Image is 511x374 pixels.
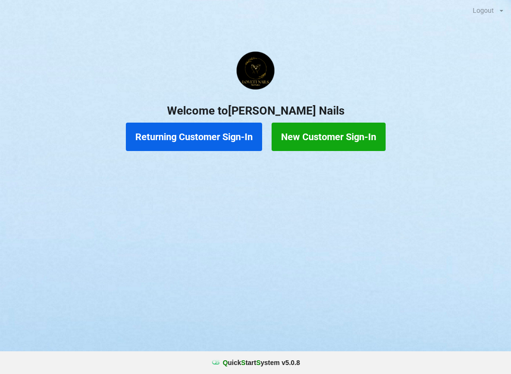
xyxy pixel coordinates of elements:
[241,359,246,366] span: S
[126,123,262,151] button: Returning Customer Sign-In
[237,52,274,89] img: Lovett1.png
[223,358,300,367] b: uick tart ystem v 5.0.8
[473,7,494,14] div: Logout
[211,358,220,367] img: favicon.ico
[272,123,386,151] button: New Customer Sign-In
[223,359,228,366] span: Q
[256,359,260,366] span: S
